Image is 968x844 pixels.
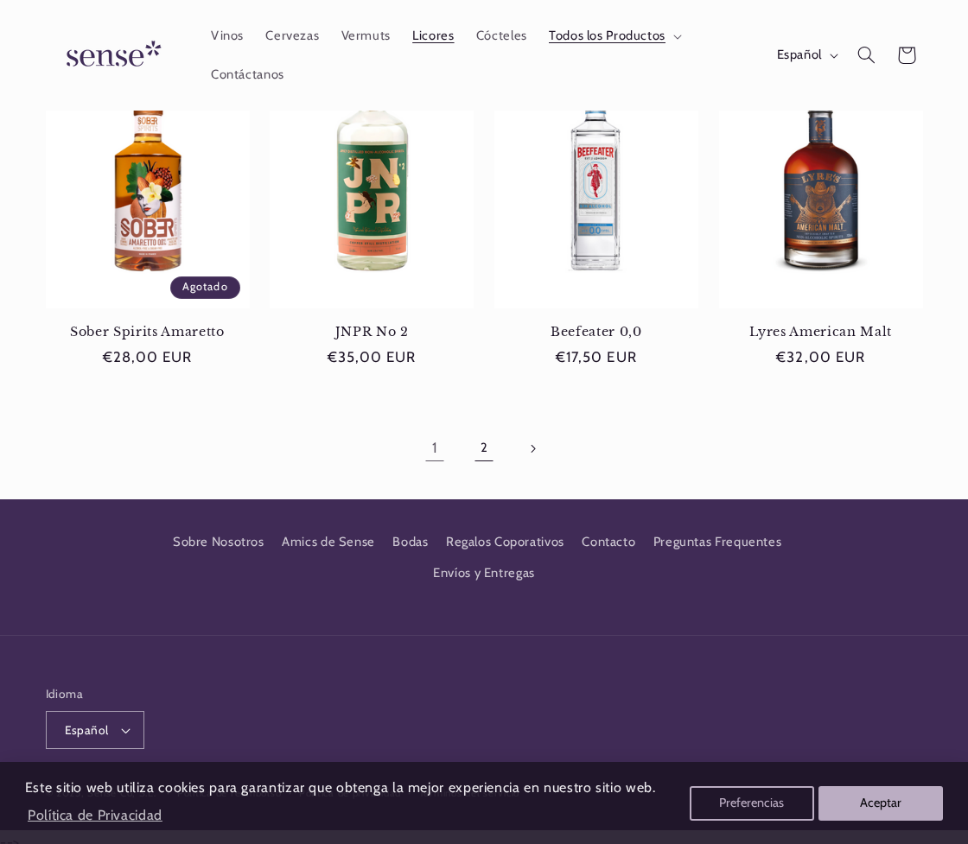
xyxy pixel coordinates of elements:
a: Vermuts [330,17,402,55]
button: Aceptar [818,786,943,821]
a: Bodas [392,527,428,558]
img: Sense [46,31,175,80]
a: Envíos y Entregas [433,558,535,589]
span: Vermuts [341,29,391,45]
a: JNPR No 2 [270,324,474,340]
a: Preguntas Frequentes [653,527,782,558]
a: Cócteles [465,17,538,55]
summary: Todos los Productos [538,17,690,55]
button: Preferencias [690,786,814,821]
span: Todos los Productos [549,29,665,45]
a: Sober Spirits Amaretto [46,324,250,340]
summary: Búsqueda [846,35,886,75]
a: Vinos [200,17,254,55]
span: Cócteles [476,29,527,45]
a: Contáctanos [200,55,295,93]
a: Contacto [582,527,635,558]
span: Licores [412,29,454,45]
a: Página 2 [464,428,504,468]
a: Amics de Sense [282,527,375,558]
nav: Paginación [46,428,923,468]
button: Español [766,38,846,73]
a: Beefeater 0,0 [494,324,698,340]
button: Español [46,711,145,749]
span: Este sitio web utiliza cookies para garantizar que obtenga la mejor experiencia en nuestro sitio ... [25,779,656,796]
h2: Idioma [46,685,145,702]
span: Español [65,721,109,739]
span: Contáctanos [211,67,284,83]
a: Página siguiente [513,428,553,468]
a: Lyres American Malt [719,324,923,340]
a: Sobre Nosotros [173,531,264,558]
a: Política de Privacidad (opens in a new tab) [25,800,165,830]
span: Vinos [211,29,244,45]
a: Cervezas [255,17,330,55]
a: Licores [402,17,466,55]
span: Español [777,46,822,65]
span: Cervezas [265,29,319,45]
a: Página 1 [415,428,455,468]
a: Regalos Coporativos [446,527,564,558]
a: Sense [39,24,182,87]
